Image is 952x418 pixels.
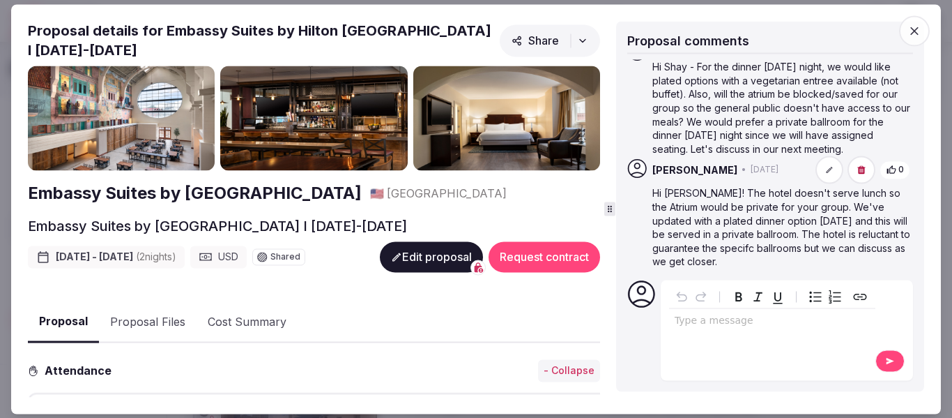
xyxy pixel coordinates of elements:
button: Underline [768,287,788,306]
p: Hi Shay - For the dinner [DATE] night, we would like plated options with a vegetarian entree avai... [652,61,910,156]
span: ( 2 night s ) [136,251,176,263]
span: 🇺🇸 [370,187,384,201]
button: Cost Summary [197,302,298,343]
button: - Collapse [538,360,600,382]
button: Create link [850,287,870,306]
button: Numbered list [825,287,845,306]
div: USD [190,246,247,269]
h3: Attendance [39,362,123,379]
span: Shared [270,253,300,262]
span: Proposal comments [627,33,749,48]
button: Italic [748,287,768,306]
span: [GEOGRAPHIC_DATA] [387,186,507,202]
h2: Proposal details for Embassy Suites by Hilton [GEOGRAPHIC_DATA] I [DATE]-[DATE] [28,21,494,60]
span: [PERSON_NAME] [652,163,737,177]
a: Embassy Suites by [GEOGRAPHIC_DATA] [28,182,362,206]
span: Share [512,33,559,47]
div: toggle group [806,287,845,306]
button: Proposal [28,302,99,343]
img: Gallery photo 3 [413,66,600,171]
div: editable markdown [669,308,875,336]
button: 🇺🇸 [370,186,384,202]
span: [DATE] [751,164,778,176]
span: • [742,164,746,176]
h2: Embassy Suites by [GEOGRAPHIC_DATA] I [DATE]-[DATE] [28,217,407,237]
button: Bulleted list [806,287,825,306]
span: 0 [898,164,904,176]
button: Request contract [489,242,600,273]
button: Bold [729,287,748,306]
span: [DATE] - [DATE] [56,251,176,264]
button: 0 [880,161,910,179]
button: Edit proposal [380,242,483,273]
p: Hi [PERSON_NAME]! The hotel doesn't serve lunch so the Atrium would be private for your group. We... [652,187,910,269]
img: Gallery photo 1 [28,66,215,171]
button: Share [500,24,600,57]
button: Proposal Files [99,302,197,343]
img: Gallery photo 2 [220,66,407,171]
